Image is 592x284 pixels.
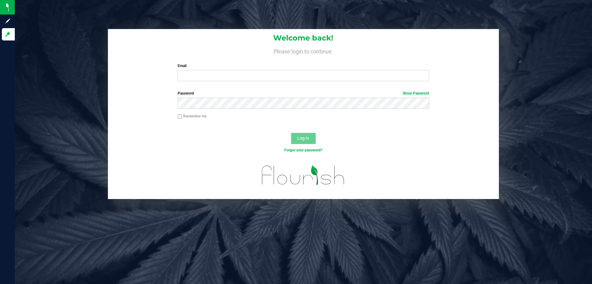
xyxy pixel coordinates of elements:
[284,148,323,152] a: Forgot your password?
[291,133,316,144] button: Log In
[5,18,11,24] inline-svg: Sign up
[254,159,352,191] img: flourish_logo.svg
[403,91,429,95] a: Show Password
[178,113,207,119] label: Remember me
[178,91,194,95] span: Password
[297,136,309,141] span: Log In
[108,34,499,42] h1: Welcome back!
[5,31,11,37] inline-svg: Log in
[178,114,182,119] input: Remember me
[108,47,499,54] h4: Please login to continue.
[178,63,429,69] label: Email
